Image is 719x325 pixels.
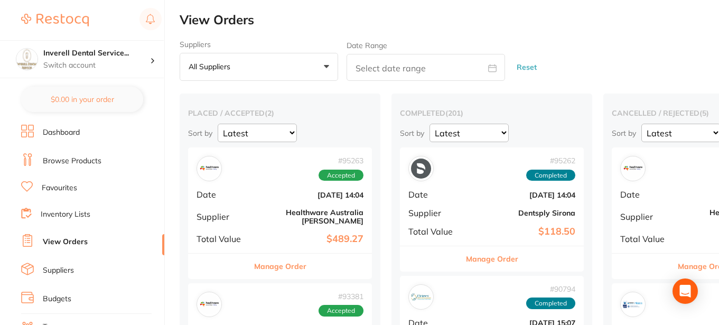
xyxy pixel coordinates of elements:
[319,292,363,301] span: # 93381
[258,234,363,245] b: $489.27
[43,48,150,59] h4: Inverell Dental Services
[42,183,77,193] a: Favourites
[347,54,505,81] input: Select date range
[197,234,249,244] span: Total Value
[197,212,249,221] span: Supplier
[411,159,431,179] img: Dentsply Sirona
[43,237,88,247] a: View Orders
[400,108,584,118] h2: completed ( 201 )
[189,62,235,71] p: All suppliers
[411,287,431,307] img: Orien dental
[623,294,643,314] img: Erskine Dental
[470,226,575,237] b: $118.50
[612,128,636,138] p: Sort by
[470,191,575,199] b: [DATE] 14:04
[408,190,461,199] span: Date
[258,208,363,225] b: Healthware Australia [PERSON_NAME]
[43,127,80,138] a: Dashboard
[400,128,424,138] p: Sort by
[180,53,338,81] button: All suppliers
[526,156,575,165] span: # 95262
[623,159,643,179] img: Healthware Australia Ridley
[188,128,212,138] p: Sort by
[408,208,461,218] span: Supplier
[408,227,461,236] span: Total Value
[16,49,38,70] img: Inverell Dental Services
[199,294,219,314] img: Healthware Australia Ridley
[199,159,219,179] img: Healthware Australia Ridley
[258,191,363,199] b: [DATE] 14:04
[620,212,673,221] span: Supplier
[347,41,387,50] label: Date Range
[526,298,575,309] span: Completed
[513,53,540,81] button: Reset
[43,294,71,304] a: Budgets
[319,170,363,181] span: Accepted
[254,254,306,279] button: Manage Order
[21,14,89,26] img: Restocq Logo
[21,8,89,32] a: Restocq Logo
[526,170,575,181] span: Completed
[43,265,74,276] a: Suppliers
[620,234,673,244] span: Total Value
[620,190,673,199] span: Date
[188,108,372,118] h2: placed / accepted ( 2 )
[673,278,698,304] div: Open Intercom Messenger
[319,156,363,165] span: # 95263
[526,285,575,293] span: # 90794
[197,190,249,199] span: Date
[43,60,150,71] p: Switch account
[41,209,90,220] a: Inventory Lists
[21,87,143,112] button: $0.00 in your order
[180,40,338,49] label: Suppliers
[43,156,101,166] a: Browse Products
[470,209,575,217] b: Dentsply Sirona
[319,305,363,317] span: Accepted
[466,246,518,272] button: Manage Order
[188,147,372,278] div: Healthware Australia Ridley#95263AcceptedDate[DATE] 14:04SupplierHealthware Australia [PERSON_NAM...
[180,13,719,27] h2: View Orders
